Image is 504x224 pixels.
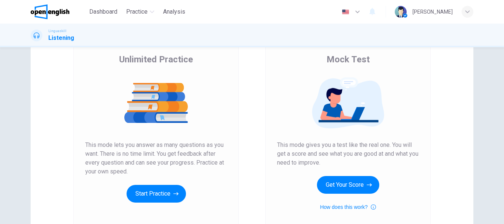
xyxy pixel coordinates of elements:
span: Mock Test [327,54,370,65]
img: OpenEnglish logo [31,4,69,19]
span: Linguaskill [48,28,66,34]
a: OpenEnglish logo [31,4,86,19]
div: [PERSON_NAME] [412,7,453,16]
span: Unlimited Practice [119,54,193,65]
h1: Listening [48,34,74,42]
span: Practice [126,7,148,16]
button: Get Your Score [317,176,379,194]
button: Analysis [160,5,188,18]
button: Practice [123,5,157,18]
button: How does this work? [320,203,376,211]
button: Dashboard [86,5,120,18]
span: This mode gives you a test like the real one. You will get a score and see what you are good at a... [277,141,419,167]
span: Analysis [163,7,185,16]
button: Start Practice [127,185,186,203]
span: This mode lets you answer as many questions as you want. There is no time limit. You get feedback... [85,141,227,176]
span: Dashboard [89,7,117,16]
img: en [341,9,350,15]
img: Profile picture [395,6,407,18]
